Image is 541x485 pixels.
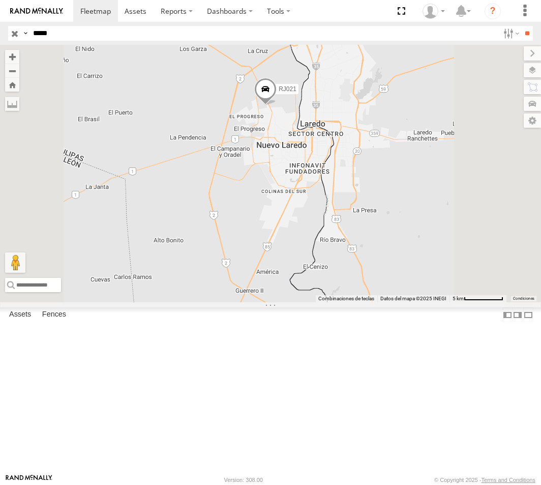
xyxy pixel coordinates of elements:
label: Assets [4,308,36,322]
button: Escala del mapa: 5 km por 74 píxeles [449,295,506,302]
label: Measure [5,97,19,111]
a: Visit our Website [6,475,52,485]
label: Dock Summary Table to the Right [513,307,523,322]
label: Dock Summary Table to the Left [502,307,513,322]
span: 5 km [453,296,464,301]
button: Zoom in [5,50,19,64]
img: rand-logo.svg [10,8,63,15]
button: Zoom out [5,64,19,78]
a: Condiciones (se abre en una nueva pestaña) [513,296,534,300]
label: Fences [37,308,71,322]
button: Zoom Home [5,78,19,92]
div: Version: 308.00 [224,477,263,483]
a: Terms and Conditions [482,477,535,483]
span: Datos del mapa ©2025 INEGI [380,296,446,301]
button: Arrastra el hombrecito naranja al mapa para abrir Street View [5,252,25,273]
span: RJ021 [279,85,296,93]
button: Combinaciones de teclas [318,295,374,302]
label: Search Filter Options [499,26,521,41]
label: Map Settings [524,113,541,128]
i: ? [485,3,501,19]
label: Search Query [21,26,29,41]
div: © Copyright 2025 - [434,477,535,483]
div: Josue Jimenez [419,4,448,19]
label: Hide Summary Table [523,307,533,322]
